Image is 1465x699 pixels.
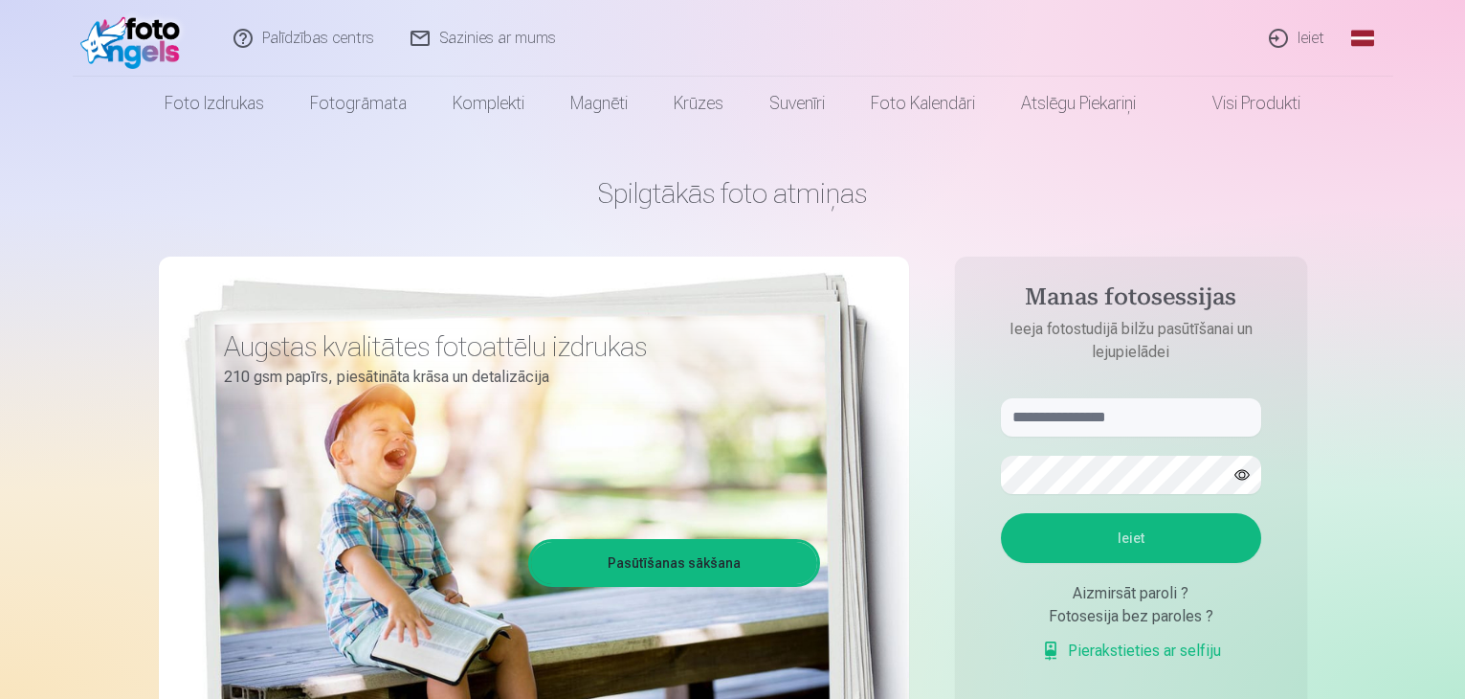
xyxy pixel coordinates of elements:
[224,329,806,364] h3: Augstas kvalitātes fotoattēlu izdrukas
[531,542,817,584] a: Pasūtīšanas sākšana
[998,77,1159,130] a: Atslēgu piekariņi
[651,77,746,130] a: Krūzes
[1041,640,1221,663] a: Pierakstieties ar selfiju
[142,77,287,130] a: Foto izdrukas
[224,364,806,391] p: 210 gsm papīrs, piesātināta krāsa un detalizācija
[1159,77,1323,130] a: Visi produkti
[1001,605,1261,628] div: Fotosesija bez paroles ?
[848,77,998,130] a: Foto kalendāri
[287,77,430,130] a: Fotogrāmata
[746,77,848,130] a: Suvenīri
[80,8,190,69] img: /fa1
[547,77,651,130] a: Magnēti
[430,77,547,130] a: Komplekti
[159,176,1307,211] h1: Spilgtākās foto atmiņas
[1001,582,1261,605] div: Aizmirsāt paroli ?
[982,318,1280,364] p: Ieeja fotostudijā bilžu pasūtīšanai un lejupielādei
[1001,513,1261,563] button: Ieiet
[982,283,1280,318] h4: Manas fotosessijas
